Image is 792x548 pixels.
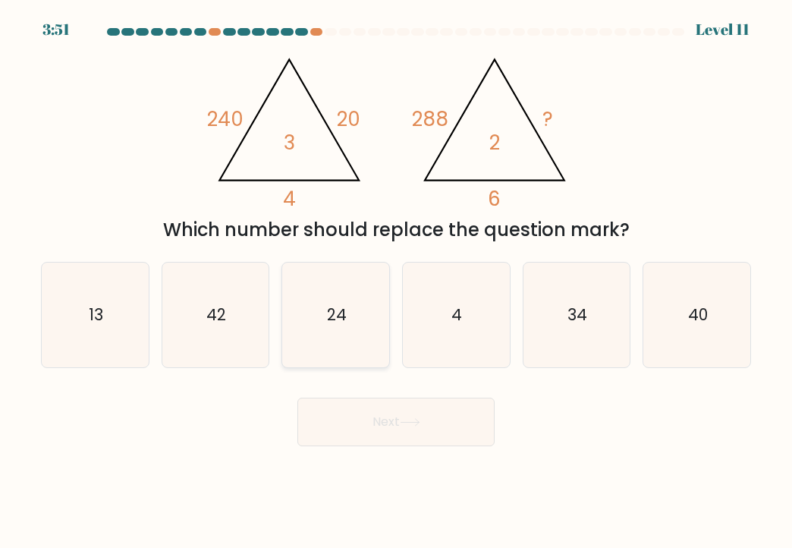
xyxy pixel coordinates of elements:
[327,304,347,326] text: 24
[89,304,103,326] text: 13
[283,185,296,213] tspan: 4
[452,304,463,326] text: 4
[206,304,226,326] text: 42
[542,106,553,133] tspan: ?
[688,304,708,326] text: 40
[567,304,587,326] text: 34
[696,18,750,41] div: Level 11
[297,398,495,446] button: Next
[50,216,742,244] div: Which number should replace the question mark?
[337,106,360,133] tspan: 20
[488,185,501,213] tspan: 6
[412,106,448,133] tspan: 288
[42,18,70,41] div: 3:51
[207,106,244,133] tspan: 240
[489,129,500,156] tspan: 2
[284,129,295,156] tspan: 3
